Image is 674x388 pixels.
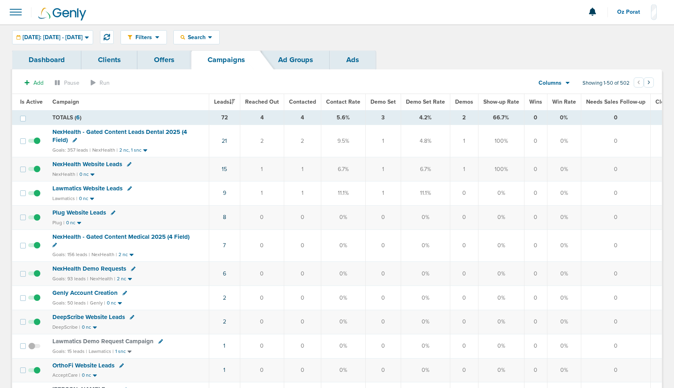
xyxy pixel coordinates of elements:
td: 0% [401,262,450,286]
span: Win Rate [552,98,576,105]
td: 0 [240,229,284,261]
td: 0% [321,310,365,334]
small: Lawmatics | [89,348,114,354]
td: 0% [547,310,581,334]
a: 8 [223,214,226,221]
td: 0 [284,310,321,334]
td: 66.7% [478,110,524,125]
td: 0% [401,310,450,334]
td: 72 [209,110,240,125]
a: 2 [223,294,226,301]
span: Contacted [289,98,316,105]
td: 0% [321,205,365,229]
td: 6.7% [321,157,365,181]
td: 0 [581,125,650,157]
td: 9.5% [321,125,365,157]
td: 3 [365,110,401,125]
td: 0 [284,262,321,286]
td: 0 [284,358,321,382]
td: 4.2% [401,110,450,125]
td: 0 [524,286,547,310]
td: 0% [321,358,365,382]
td: 0% [547,157,581,181]
td: 0% [478,286,524,310]
small: Goals: 357 leads | [52,147,91,153]
td: 0% [401,286,450,310]
td: 0 [524,205,547,229]
td: 11.1% [321,181,365,205]
span: NexHealth - Gated Content Medical 2025 (4 Field) [52,233,189,240]
span: Demos [455,98,473,105]
span: Reached Out [245,98,279,105]
td: 0% [547,205,581,229]
td: 1 [240,181,284,205]
td: 0 [524,229,547,261]
small: AcceptCare | [52,372,80,378]
td: 0 [581,334,650,358]
td: 0 [450,334,478,358]
span: Showing 1-50 of 502 [582,80,630,87]
span: Leads [214,98,235,105]
a: Campaigns [191,50,262,69]
a: Ad Groups [262,50,330,69]
button: Add [20,77,48,89]
td: 1 [365,181,401,205]
td: 0% [478,358,524,382]
span: Oz Porat [617,9,646,15]
td: 0 [240,334,284,358]
td: 0 [581,286,650,310]
td: 4.8% [401,125,450,157]
td: 0 [365,229,401,261]
a: 15 [222,166,227,173]
td: 0 [524,181,547,205]
span: Needs Sales Follow-up [586,98,645,105]
td: 0 [365,262,401,286]
span: [DATE]: [DATE] - [DATE] [23,35,83,40]
td: 0% [321,262,365,286]
td: 0 [365,286,401,310]
small: 2 nc [119,252,128,258]
small: Genly | [90,300,105,306]
td: 0 [284,334,321,358]
a: 2 [223,318,226,325]
td: 0 [284,205,321,229]
td: 0 [240,310,284,334]
td: 0 [240,286,284,310]
td: 1 [284,157,321,181]
td: 0% [478,205,524,229]
td: 0% [547,286,581,310]
small: NexHealth | [52,171,78,177]
span: 6 [76,114,80,121]
td: 0% [547,334,581,358]
td: 0% [547,125,581,157]
span: NexHealth - Gated Content Leads Dental 2025 (4 Field) [52,128,187,144]
img: Genly [38,8,86,21]
td: 0 [365,205,401,229]
small: Goals: 50 leads | [52,300,88,306]
td: 0 [284,229,321,261]
td: 0% [321,334,365,358]
td: 0 [450,310,478,334]
td: 0% [478,229,524,261]
td: 0 [524,334,547,358]
td: 0 [581,358,650,382]
small: Lawmatics | [52,196,77,201]
span: Demo Set Rate [406,98,445,105]
a: Ads [330,50,376,69]
small: 0 nc [79,196,88,202]
td: 0% [547,181,581,205]
span: Search [185,34,208,41]
td: 0 [524,110,547,125]
button: Go to next page [644,77,654,88]
td: 0% [547,358,581,382]
td: 1 [450,157,478,181]
small: Goals: 93 leads | [52,276,88,282]
span: Demo Set [370,98,396,105]
td: 0 [581,205,650,229]
td: 0% [401,358,450,382]
a: 1 [223,367,225,373]
td: 11.1% [401,181,450,205]
a: Clients [81,50,137,69]
td: 0 [581,181,650,205]
td: 0 [581,110,650,125]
